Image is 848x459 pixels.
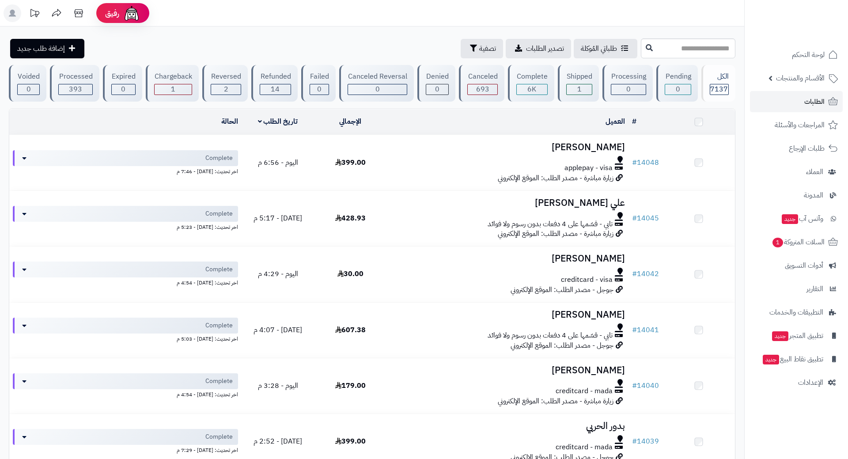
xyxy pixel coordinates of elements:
div: Chargeback [154,72,192,82]
a: السلات المتروكة1 [750,231,843,253]
a: #14040 [632,380,659,391]
span: Complete [205,209,233,218]
a: Pending 0 [655,65,699,102]
a: Shipped 1 [556,65,601,102]
img: logo-2.png [788,23,840,41]
a: أدوات التسويق [750,255,843,276]
span: # [632,380,637,391]
span: السلات المتروكة [772,236,825,248]
div: Failed [310,72,329,82]
span: [DATE] - 4:07 م [254,325,302,335]
span: الإعدادات [798,376,823,389]
a: Voided 0 [7,65,48,102]
span: 14 [271,84,280,95]
a: لوحة التحكم [750,44,843,65]
span: [DATE] - 5:17 م [254,213,302,224]
a: العميل [606,116,625,127]
div: اخر تحديث: [DATE] - 7:46 م [13,166,238,175]
div: 1 [155,84,192,95]
span: 0 [676,84,680,95]
span: Complete [205,265,233,274]
h3: [PERSON_NAME] [390,310,625,320]
a: طلبات الإرجاع [750,138,843,159]
div: Refunded [260,72,291,82]
span: 0 [626,84,631,95]
div: اخر تحديث: [DATE] - 4:54 م [13,277,238,287]
div: 6033 [517,84,547,95]
a: التقارير [750,278,843,300]
a: Reversed 2 [201,65,250,102]
h3: علي [PERSON_NAME] [390,198,625,208]
span: 30.00 [337,269,363,279]
span: 0 [26,84,31,95]
span: 0 [375,84,380,95]
a: #14042 [632,269,659,279]
span: جديد [763,355,779,364]
span: تطبيق نقاط البيع [762,353,823,365]
div: Processing [611,72,646,82]
span: 393 [69,84,82,95]
span: تابي - قسّمها على 4 دفعات بدون رسوم ولا فوائد [488,330,613,341]
div: Canceled Reversal [348,72,407,82]
span: # [632,325,637,335]
div: اخر تحديث: [DATE] - 5:23 م [13,222,238,231]
span: Complete [205,321,233,330]
span: 399.00 [335,436,366,447]
span: # [632,157,637,168]
div: Canceled [467,72,497,82]
div: اخر تحديث: [DATE] - 5:03 م [13,334,238,343]
span: 179.00 [335,380,366,391]
span: creditcard - visa [561,275,613,285]
span: الأقسام والمنتجات [776,72,825,84]
span: 607.38 [335,325,366,335]
span: 1 [171,84,175,95]
span: applepay - visa [564,163,613,173]
a: تطبيق المتجرجديد [750,325,843,346]
a: وآتس آبجديد [750,208,843,229]
a: Processing 0 [601,65,655,102]
a: التطبيقات والخدمات [750,302,843,323]
span: أدوات التسويق [785,259,823,272]
div: الكل [710,72,729,82]
a: Refunded 14 [250,65,299,102]
a: Complete 6K [506,65,556,102]
a: # [632,116,636,127]
a: تطبيق نقاط البيعجديد [750,349,843,370]
span: اليوم - 3:28 م [258,380,298,391]
button: تصفية [461,39,503,58]
span: 1 [772,238,783,247]
span: زيارة مباشرة - مصدر الطلب: الموقع الإلكتروني [498,228,613,239]
span: اليوم - 6:56 م [258,157,298,168]
img: ai-face.png [123,4,140,22]
div: 393 [59,84,92,95]
span: 0 [435,84,439,95]
div: Expired [111,72,136,82]
span: تطبيق المتجر [771,330,823,342]
span: 7137 [710,84,728,95]
div: 693 [468,84,497,95]
a: Chargeback 1 [144,65,201,102]
div: 0 [611,84,646,95]
a: طلباتي المُوكلة [574,39,637,58]
span: وآتس آب [781,212,823,225]
span: الطلبات [804,95,825,108]
span: جوجل - مصدر الطلب: الموقع الإلكتروني [511,340,613,351]
a: إضافة طلب جديد [10,39,84,58]
span: # [632,436,637,447]
a: المراجعات والأسئلة [750,114,843,136]
span: [DATE] - 2:52 م [254,436,302,447]
div: 0 [348,84,407,95]
span: 0 [317,84,322,95]
span: # [632,269,637,279]
a: الكل7137 [700,65,737,102]
span: زيارة مباشرة - مصدر الطلب: الموقع الإلكتروني [498,396,613,406]
div: 0 [665,84,690,95]
span: لوحة التحكم [792,49,825,61]
span: طلبات الإرجاع [789,142,825,155]
div: 0 [112,84,135,95]
span: 428.93 [335,213,366,224]
span: رفيق [105,8,119,19]
span: تصفية [479,43,496,54]
a: المدونة [750,185,843,206]
h3: [PERSON_NAME] [390,254,625,264]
